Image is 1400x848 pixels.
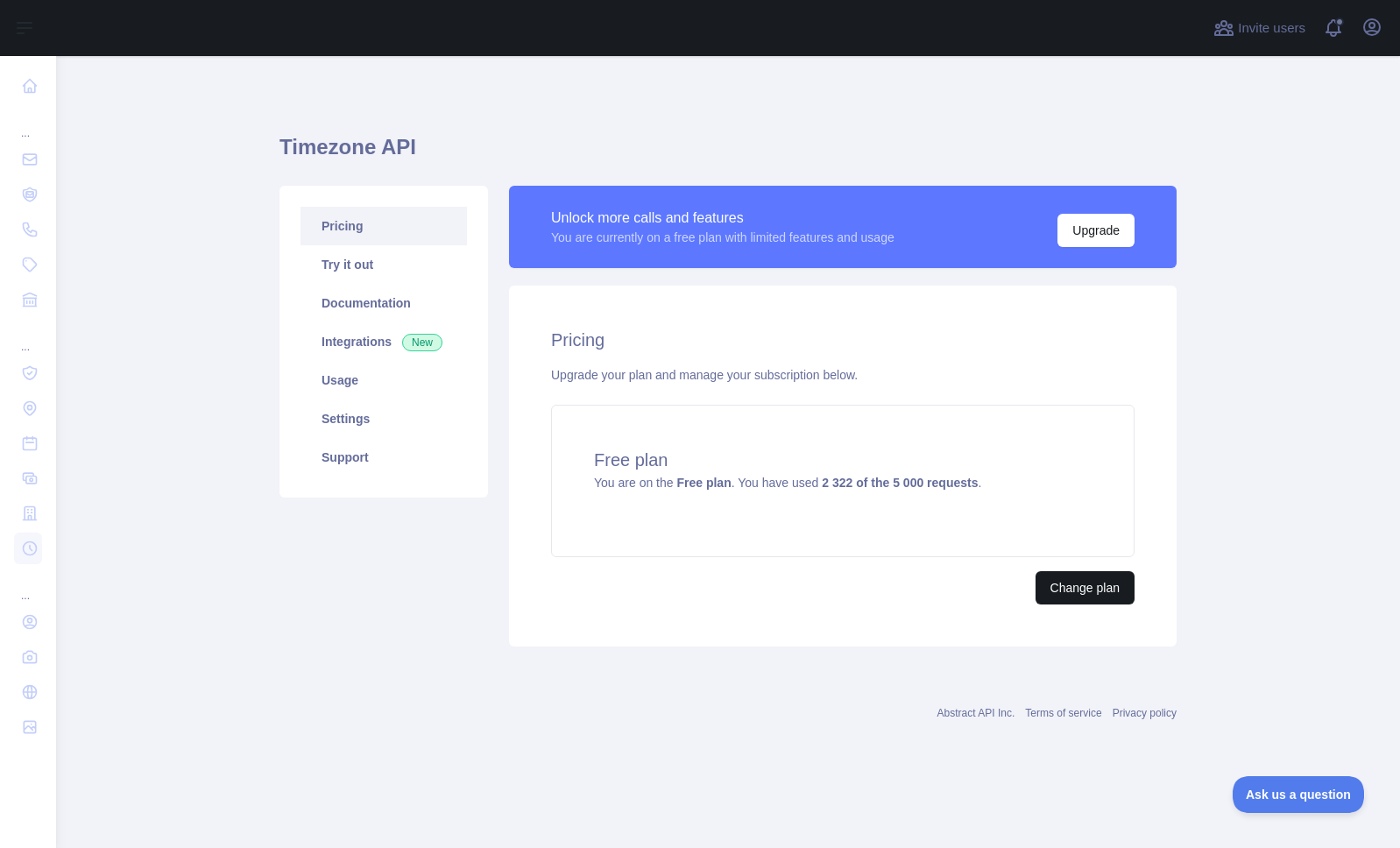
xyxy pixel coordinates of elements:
span: You are on the . You have used . [594,476,981,490]
span: New [402,334,442,351]
h1: Timezone API [279,133,1177,175]
a: Documentation [301,284,467,322]
a: Settings [301,399,467,438]
iframe: Toggle Customer Support [1233,776,1365,813]
button: Invite users [1210,14,1309,42]
div: ... [14,319,42,354]
strong: Free plan [676,476,731,490]
h4: Free plan [594,448,1092,472]
div: ... [14,568,42,603]
a: Abstract API Inc. [937,707,1015,719]
strong: 2 322 of the 5 000 requests [822,476,978,490]
div: Unlock more calls and features [551,208,894,229]
h2: Pricing [551,328,1135,352]
div: ... [14,105,42,140]
a: Pricing [301,207,467,245]
a: Try it out [301,245,467,284]
a: Terms of service [1025,707,1101,719]
button: Change plan [1036,571,1135,604]
a: Privacy policy [1113,707,1177,719]
a: Integrations New [301,322,467,361]
a: Support [301,438,467,477]
span: Invite users [1238,18,1305,39]
button: Upgrade [1057,214,1135,247]
div: You are currently on a free plan with limited features and usage [551,229,894,246]
div: Upgrade your plan and manage your subscription below. [551,366,1135,384]
a: Usage [301,361,467,399]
